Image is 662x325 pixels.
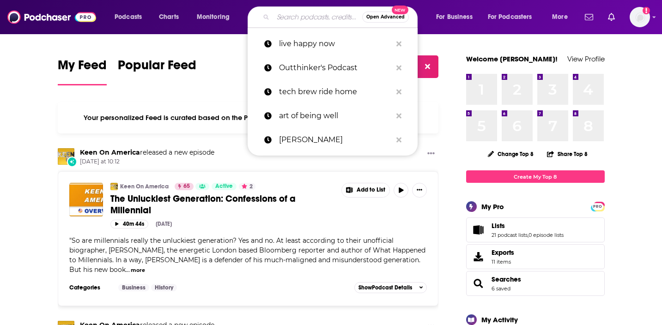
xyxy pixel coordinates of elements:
span: ... [126,265,130,274]
span: Monitoring [197,11,230,24]
span: , [528,232,528,238]
img: Podchaser - Follow, Share and Rate Podcasts [7,8,96,26]
span: Exports [492,248,514,257]
span: " [69,236,425,274]
button: Show More Button [412,183,427,198]
span: Show Podcast Details [358,284,412,291]
div: [DATE] [156,221,172,227]
a: Show notifications dropdown [581,9,597,25]
a: 6 saved [492,285,510,292]
a: Keen On America [80,148,140,156]
button: open menu [430,10,484,24]
button: more [131,266,145,274]
a: Active [212,183,237,190]
img: User Profile [630,7,650,27]
div: New Episode [67,156,77,167]
span: For Business [436,11,473,24]
a: Searches [492,275,521,283]
img: The Unluckiest Generation: Confessions of a Millennial [69,183,103,217]
span: Exports [469,250,488,263]
a: History [151,284,177,291]
input: Search podcasts, credits, & more... [273,10,362,24]
p: tech brew ride home [279,80,392,104]
p: Outthinker's Podcast [279,56,392,80]
div: My Activity [481,315,518,324]
a: Lists [469,223,488,236]
a: View Profile [567,54,605,63]
a: Business [118,284,149,291]
button: open menu [108,10,154,24]
span: Podcasts [115,11,142,24]
a: Charts [153,10,184,24]
button: Show profile menu [630,7,650,27]
a: 65 [175,183,194,190]
a: The Unluckiest Generation: Confessions of a Millennial [110,193,335,216]
img: Keen On America [110,183,118,190]
h3: released a new episode [80,148,214,157]
span: 11 items [492,259,514,265]
span: The Unluckiest Generation: Confessions of a Millennial [110,193,296,216]
div: My Pro [481,202,504,211]
div: Search podcasts, credits, & more... [256,6,426,28]
button: 2 [239,183,255,190]
a: [PERSON_NAME] [248,128,418,152]
a: Outthinker's Podcast [248,56,418,80]
a: Welcome [PERSON_NAME]! [466,54,558,63]
span: 65 [183,182,190,191]
a: Keen On America [120,183,169,190]
a: art of being well [248,104,418,128]
span: Searches [466,271,605,296]
button: open menu [190,10,242,24]
span: Lists [466,217,605,242]
button: 40m 44s [110,220,148,229]
button: Share Top 8 [547,145,588,163]
a: Popular Feed [118,57,196,85]
a: Show notifications dropdown [604,9,619,25]
a: Lists [492,222,564,230]
h3: Categories [69,284,111,291]
img: Keen On America [58,148,74,165]
span: Popular Feed [118,57,196,78]
button: open menu [546,10,579,24]
a: live happy now [248,32,418,56]
a: My Feed [58,57,107,85]
a: 21 podcast lists [492,232,528,238]
button: open menu [482,10,546,24]
span: Active [215,182,233,191]
div: Your personalized Feed is curated based on the Podcasts, Creators, Users, and Lists that you Follow. [58,102,439,133]
a: Exports [466,244,605,269]
a: Create My Top 8 [466,170,605,183]
button: Open AdvancedNew [362,12,409,23]
svg: Add a profile image [643,7,650,14]
span: Charts [159,11,179,24]
a: tech brew ride home [248,80,418,104]
a: 0 episode lists [528,232,564,238]
span: So are millennials really the unluckiest generation? Yes and no. At least according to their unof... [69,236,425,274]
span: New [392,6,408,14]
span: More [552,11,568,24]
button: Show More Button [424,148,438,160]
span: For Podcasters [488,11,532,24]
span: Logged in as megcassidy [630,7,650,27]
span: Add to List [357,187,385,193]
p: molly fletcher [279,128,392,152]
a: Searches [469,277,488,290]
span: Lists [492,222,505,230]
p: art of being well [279,104,392,128]
a: PRO [592,203,603,210]
button: Change Top 8 [482,148,540,160]
button: Show More Button [342,183,390,197]
p: live happy now [279,32,392,56]
span: [DATE] at 10:12 [80,158,214,166]
span: My Feed [58,57,107,78]
span: Open Advanced [366,15,405,19]
button: ShowPodcast Details [354,282,427,293]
